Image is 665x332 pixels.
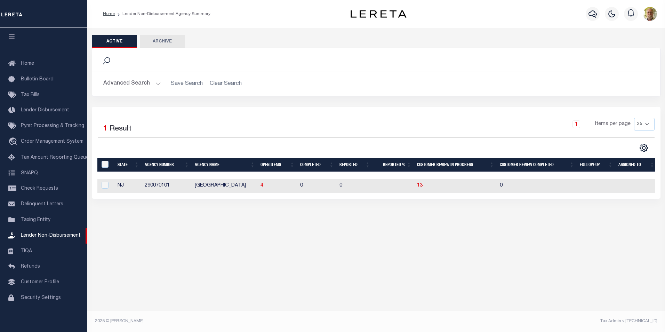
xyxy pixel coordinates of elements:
span: Pymt Processing & Tracking [21,124,84,128]
td: 0 [297,179,337,193]
button: Archive [140,35,185,48]
th: Completed: activate to sort column ascending [297,158,337,172]
span: Check Requests [21,186,58,191]
th: State: activate to sort column ascending [115,158,142,172]
span: Taxing Entity [21,218,50,222]
td: NJ [115,179,142,193]
td: 0 [497,179,577,193]
th: Assigned To: activate to sort column ascending [616,158,657,172]
td: 290070101 [142,179,192,193]
span: Home [21,61,34,66]
th: Follow-up: activate to sort column ascending [577,158,616,172]
a: 4 [261,183,263,188]
span: Lender Non-Disbursement [21,233,81,238]
i: travel_explore [8,137,19,147]
span: Delinquent Letters [21,202,63,207]
th: Agency Number: activate to sort column ascending [142,158,192,172]
span: SNAPQ [21,171,38,175]
label: Result [110,124,131,135]
td: [GEOGRAPHIC_DATA] [192,179,258,193]
span: 1 [103,125,107,133]
th: Customer Review Completed: activate to sort column ascending [497,158,577,172]
button: Active [92,35,137,48]
th: Customer Review In Progress: activate to sort column ascending [414,158,497,172]
th: MBACode [97,158,115,172]
span: Security Settings [21,295,61,300]
td: 0 [337,179,373,193]
button: Advanced Search [103,77,161,90]
span: Items per page [595,120,631,128]
span: Tax Amount Reporting Queue [21,155,89,160]
span: Lender Disbursement [21,108,69,113]
th: Reported: activate to sort column ascending [337,158,373,172]
th: Reported %: activate to sort column ascending [373,158,414,172]
a: 13 [417,183,423,188]
div: Tax Admin v.[TECHNICAL_ID] [381,318,657,324]
th: Agency Name: activate to sort column ascending [192,158,258,172]
span: Customer Profile [21,280,59,285]
a: 1 [572,120,580,128]
th: Open Items: activate to sort column ascending [258,158,297,172]
div: 2025 © [PERSON_NAME]. [90,318,376,324]
span: Bulletin Board [21,77,54,82]
img: logo-dark.svg [351,10,406,18]
span: Order Management System [21,139,83,144]
span: Refunds [21,264,40,269]
a: Home [103,12,115,16]
span: TIQA [21,248,32,253]
span: Tax Bills [21,93,40,97]
li: Lender Non-Disbursement Agency Summary [115,11,210,17]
